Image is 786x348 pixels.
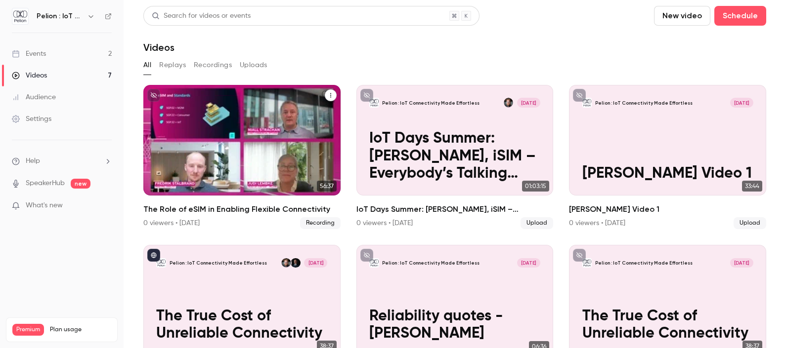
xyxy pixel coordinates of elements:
section: Videos [143,6,766,342]
div: 0 viewers • [DATE] [569,218,625,228]
p: [PERSON_NAME] Video 1 [582,165,753,183]
a: 56:37The Role of eSIM in Enabling Flexible Connectivity0 viewers • [DATE]Recording [143,85,341,229]
span: [DATE] [517,98,540,108]
img: Pelion : IoT Connectivity Made Effortless [12,8,28,24]
button: Recordings [194,57,232,73]
span: Recording [300,217,341,229]
p: IoT Days Summer: [PERSON_NAME], iSIM – Everybody’s Talking Subscriber Identity Modules [369,130,540,183]
span: [DATE] [730,258,753,268]
h6: Pelion : IoT Connectivity Made Effortless [37,11,83,21]
a: IoT Days Summer: eSIM, iSIM – Everybody’s Talking Subscriber Identity ModulesPelion : IoT Connect... [356,85,554,229]
span: Upload [521,217,553,229]
div: 0 viewers • [DATE] [356,218,413,228]
p: Pelion : IoT Connectivity Made Effortless [595,100,693,106]
img: The True Cost of Unreliable Connectivity [582,258,592,268]
h2: IoT Days Summer: [PERSON_NAME], iSIM – Everybody’s Talking Subscriber Identity Modules [356,203,554,215]
span: What's new [26,200,63,211]
img: Fredrik Stålbrand [291,258,301,268]
img: Reliability quotes - Berg, Alan [369,258,379,268]
button: unpublished [147,89,160,102]
p: Pelion : IoT Connectivity Made Effortless [170,260,267,266]
li: The Role of eSIM in Enabling Flexible Connectivity [143,85,341,229]
button: unpublished [573,89,586,102]
p: The True Cost of Unreliable Connectivity [582,308,753,343]
p: Pelion : IoT Connectivity Made Effortless [382,100,480,106]
span: [DATE] [517,258,540,268]
img: Alan Tait [504,98,514,108]
span: [DATE] [304,258,327,268]
span: Premium [12,324,44,336]
p: Pelion : IoT Connectivity Made Effortless [382,260,480,266]
img: Alan Tait [281,258,291,268]
li: IoT Days Summer: eSIM, iSIM – Everybody’s Talking Subscriber Identity Modules [356,85,554,229]
span: [DATE] [730,98,753,108]
h2: [PERSON_NAME] Video 1 [569,203,766,215]
p: Pelion : IoT Connectivity Made Effortless [595,260,693,266]
div: Search for videos or events [152,11,251,21]
p: The True Cost of Unreliable Connectivity [156,308,327,343]
button: unpublished [360,89,373,102]
button: Replays [159,57,186,73]
div: 0 viewers • [DATE] [143,218,200,228]
li: Alan Video 1 [569,85,766,229]
div: Events [12,49,46,59]
img: The True Cost of Unreliable Connectivity [156,258,166,268]
span: 33:44 [742,181,762,192]
button: All [143,57,151,73]
button: unpublished [573,249,586,262]
button: New video [654,6,710,26]
span: Plan usage [50,326,111,334]
span: 56:37 [317,181,337,192]
span: new [71,179,90,189]
div: Audience [12,92,56,102]
a: SpeakerHub [26,178,65,189]
img: Alan Video 1 [582,98,592,108]
a: Alan Video 1Pelion : IoT Connectivity Made Effortless[DATE][PERSON_NAME] Video 133:44[PERSON_NAME... [569,85,766,229]
li: help-dropdown-opener [12,156,112,166]
button: unpublished [360,249,373,262]
button: published [147,249,160,262]
button: Schedule [714,6,766,26]
p: Reliability quotes - [PERSON_NAME] [369,308,540,343]
h1: Videos [143,41,175,53]
h2: The Role of eSIM in Enabling Flexible Connectivity [143,203,341,215]
button: Uploads [240,57,267,73]
span: Help [26,156,40,166]
div: Settings [12,114,51,124]
img: IoT Days Summer: eSIM, iSIM – Everybody’s Talking Subscriber Identity Modules [369,98,379,108]
iframe: Noticeable Trigger [100,201,112,210]
span: 01:03:15 [522,181,549,192]
span: Upload [734,217,766,229]
div: Videos [12,71,47,80]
